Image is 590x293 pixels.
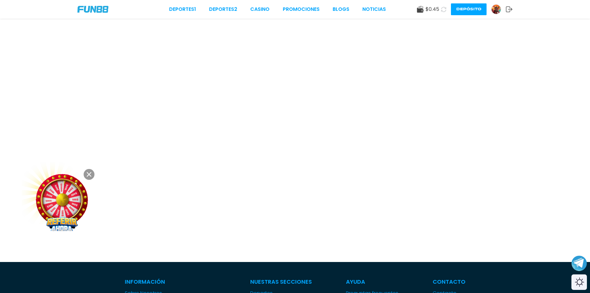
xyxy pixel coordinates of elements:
[169,6,196,13] a: Deportes1
[491,4,506,14] a: Avatar
[209,6,237,13] a: Deportes2
[571,255,587,271] button: Join telegram channel
[34,172,90,228] img: Image Link
[571,274,587,290] div: Switch theme
[492,5,501,14] img: Avatar
[250,6,269,13] a: CASINO
[77,6,108,13] img: Company Logo
[346,277,399,286] p: Ayuda
[433,277,465,286] p: Contacto
[283,6,320,13] a: Promociones
[250,277,312,286] p: Nuestras Secciones
[426,6,439,13] span: $ 0.45
[451,3,487,15] button: Depósito
[333,6,349,13] a: BLOGS
[362,6,386,13] a: NOTICIAS
[125,277,216,286] p: Información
